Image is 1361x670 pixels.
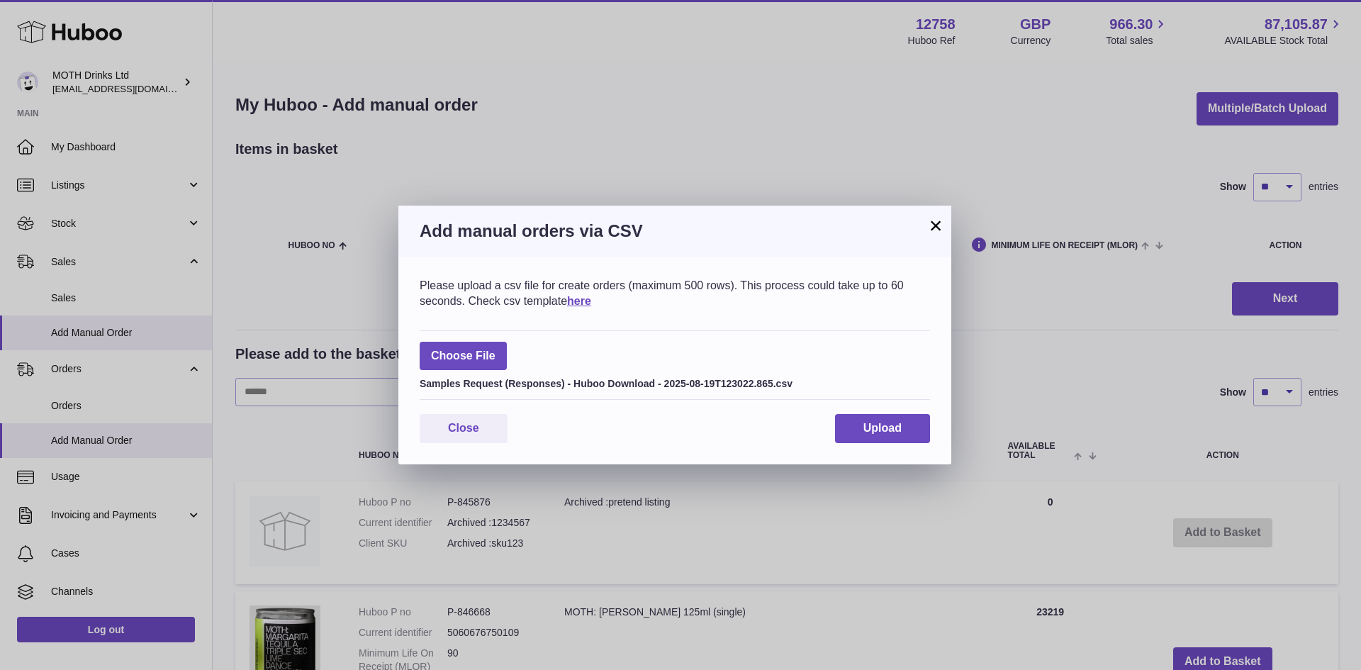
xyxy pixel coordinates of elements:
div: Please upload a csv file for create orders (maximum 500 rows). This process could take up to 60 s... [420,278,930,308]
h3: Add manual orders via CSV [420,220,930,242]
a: here [567,295,591,307]
button: × [927,217,944,234]
button: Close [420,414,508,443]
span: Upload [863,422,902,434]
span: Choose File [420,342,507,371]
div: Samples Request (Responses) - Huboo Download - 2025-08-19T123022.865.csv [420,374,930,391]
button: Upload [835,414,930,443]
span: Close [448,422,479,434]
